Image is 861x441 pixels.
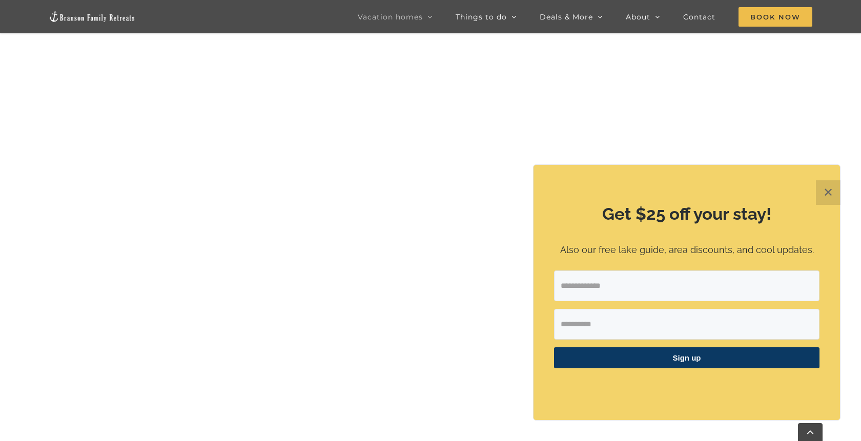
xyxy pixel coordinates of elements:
[554,243,819,258] p: Also our free lake guide, area discounts, and cool updates.
[554,202,819,226] h2: Get $25 off your stay!
[626,13,650,20] span: About
[456,13,507,20] span: Things to do
[358,13,423,20] span: Vacation homes
[554,270,819,301] input: Email Address
[816,180,840,205] button: Close
[554,381,819,392] p: ​
[540,13,593,20] span: Deals & More
[49,11,136,23] img: Branson Family Retreats Logo
[554,309,819,340] input: First Name
[683,13,715,20] span: Contact
[554,347,819,368] button: Sign up
[739,7,812,27] span: Book Now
